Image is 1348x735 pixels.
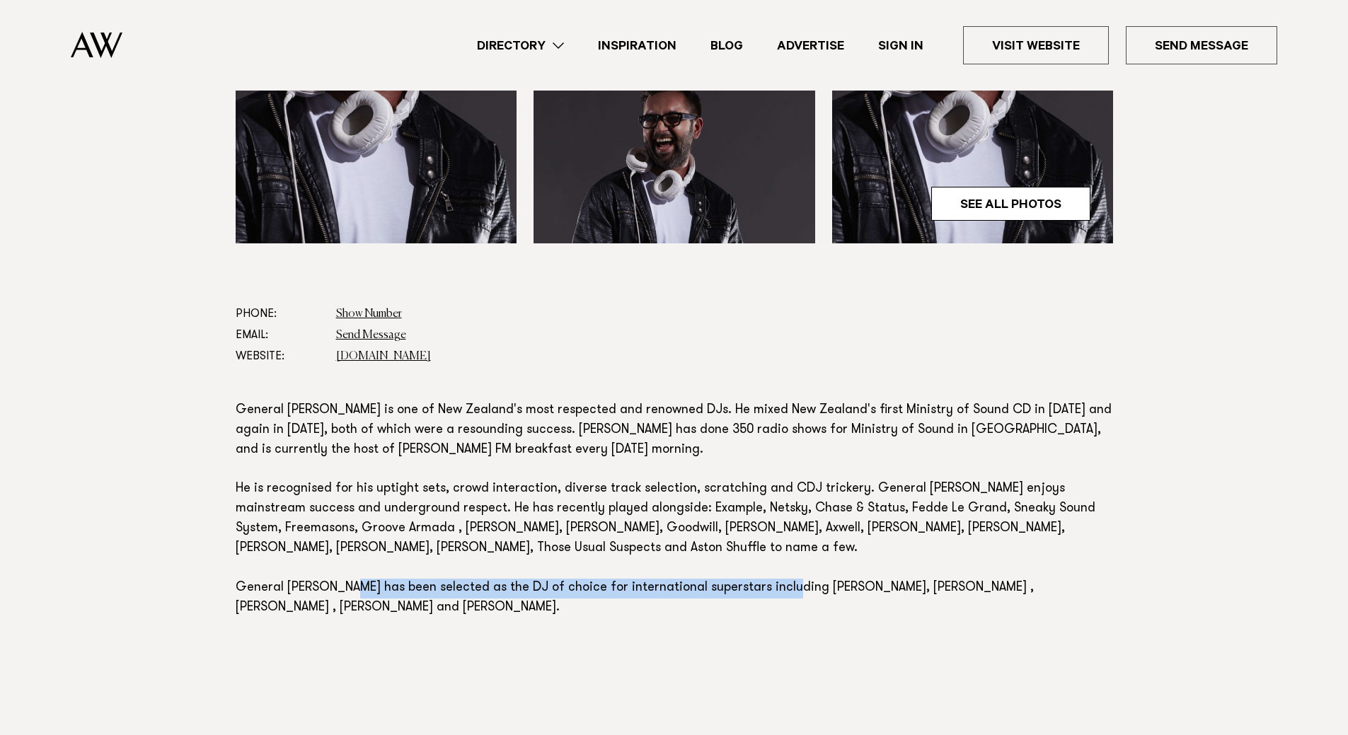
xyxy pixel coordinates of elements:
[460,36,581,55] a: Directory
[71,32,122,58] img: Auckland Weddings Logo
[581,36,693,55] a: Inspiration
[336,330,406,341] a: Send Message
[336,351,431,362] a: [DOMAIN_NAME]
[963,26,1109,64] a: Visit Website
[760,36,861,55] a: Advertise
[931,187,1090,221] a: See All Photos
[236,401,1113,618] p: General [PERSON_NAME] is one of New Zealand's most respected and renowned DJs. He mixed New Zeala...
[236,325,325,346] dt: Email:
[861,36,940,55] a: Sign In
[693,36,760,55] a: Blog
[1126,26,1277,64] a: Send Message
[236,346,325,367] dt: Website:
[336,308,402,320] a: Show Number
[236,303,325,325] dt: Phone:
